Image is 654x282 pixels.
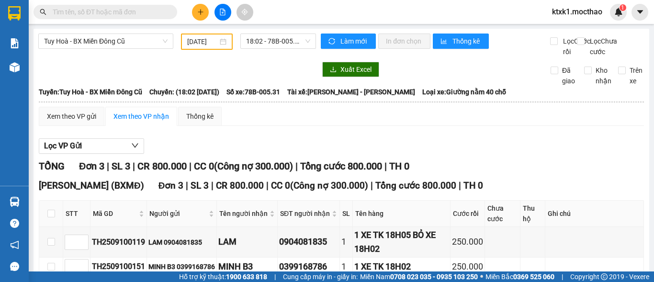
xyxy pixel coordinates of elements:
[279,235,338,248] div: 0904081835
[485,271,554,282] span: Miền Bắc
[626,65,646,86] span: Trên xe
[217,258,278,276] td: MINH B3
[241,9,248,15] span: aim
[290,180,293,191] span: (
[621,4,624,11] span: 1
[452,36,481,46] span: Thống kê
[353,201,451,227] th: Tên hàng
[480,275,483,279] span: ⚪️
[211,180,214,191] span: |
[39,160,65,172] span: TỔNG
[360,271,478,282] span: Miền Nam
[322,62,379,77] button: downloadXuất Excel
[149,208,207,219] span: Người gửi
[631,4,648,21] button: caret-down
[328,38,337,45] span: sync
[279,260,338,273] div: 0399168786
[365,180,368,191] span: )
[274,271,276,282] span: |
[79,160,104,172] span: Đơn 3
[219,9,226,15] span: file-add
[10,197,20,207] img: warehouse-icon
[90,258,147,276] td: TH2509100151
[636,8,644,16] span: caret-down
[63,201,90,227] th: STT
[216,180,264,191] span: CR 800.000
[452,235,483,248] div: 250.000
[40,9,46,15] span: search
[246,34,310,48] span: 18:02 - 78B-005.31
[47,111,96,122] div: Xem theo VP gửi
[440,38,449,45] span: bar-chart
[226,87,280,97] span: Số xe: 78B-005.31
[92,236,145,248] div: TH2509100119
[53,7,166,17] input: Tìm tên, số ĐT hoặc mã đơn
[354,260,449,273] div: 1 XE TK 18H02
[197,9,204,15] span: plus
[107,160,109,172] span: |
[592,65,615,86] span: Kho nhận
[179,271,267,282] span: Hỗ trợ kỹ thuật:
[452,260,483,273] div: 250.000
[237,4,253,21] button: aim
[217,227,278,258] td: LAM
[559,36,592,57] span: Lọc Cước rồi
[601,273,608,280] span: copyright
[280,208,330,219] span: SĐT người nhận
[558,65,579,86] span: Đã giao
[620,4,626,11] sup: 1
[293,180,365,191] span: Công nợ 300.000
[371,180,373,191] span: |
[10,38,20,48] img: solution-icon
[390,273,478,281] strong: 0708 023 035 - 0935 103 250
[290,160,293,172] span: )
[340,64,372,75] span: Xuất Excel
[422,87,506,97] span: Loại xe: Giường nằm 40 chỗ
[463,180,483,191] span: TH 0
[192,4,209,21] button: plus
[214,160,217,172] span: (
[112,160,130,172] span: SL 3
[433,34,489,49] button: bar-chartThống kê
[39,88,142,96] b: Tuyến: Tuy Hoà - BX Miền Đông Cũ
[545,201,644,227] th: Ghi chú
[341,260,351,273] div: 1
[389,160,409,172] span: TH 0
[513,273,554,281] strong: 0369 525 060
[321,34,376,49] button: syncLàm mới
[562,271,563,282] span: |
[451,201,485,227] th: Cước rồi
[39,138,144,154] button: Lọc VP Gửi
[133,160,135,172] span: |
[266,180,269,191] span: |
[520,201,546,227] th: Thu hộ
[278,227,340,258] td: 0904081835
[189,160,192,172] span: |
[148,237,215,248] div: LAM 0904081835
[10,62,20,72] img: warehouse-icon
[341,235,351,248] div: 1
[485,201,520,227] th: Chưa cước
[186,180,188,191] span: |
[158,180,184,191] span: Đơn 3
[10,262,19,271] span: message
[295,160,298,172] span: |
[186,111,214,122] div: Thống kê
[218,235,276,248] div: LAM
[39,180,144,191] span: [PERSON_NAME] (BXMĐ)
[92,260,145,272] div: TH2509100151
[614,8,623,16] img: icon-new-feature
[131,142,139,149] span: down
[219,208,268,219] span: Tên người nhận
[330,66,337,74] span: download
[93,208,137,219] span: Mã GD
[218,260,276,273] div: MINH B3
[137,160,187,172] span: CR 800.000
[278,258,340,276] td: 0399168786
[44,34,168,48] span: Tuy Hoà - BX Miền Đông Cũ
[354,228,449,256] div: 1 XE TK 18H05 BỎ XE 18H02
[283,271,358,282] span: Cung cấp máy in - giấy in:
[8,6,21,21] img: logo-vxr
[544,6,610,18] span: ktxk1.mocthao
[194,160,214,172] span: CC 0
